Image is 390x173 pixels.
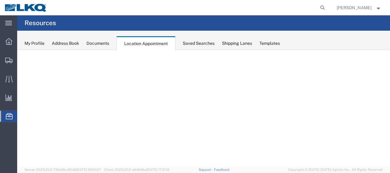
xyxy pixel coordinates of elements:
h4: Resources [25,15,56,31]
div: Address Book [52,40,79,47]
span: Client: 2025.20.0-e640dba [104,168,170,171]
div: Documents [86,40,109,47]
div: My Profile [25,40,44,47]
span: [DATE] 09:51:07 [76,168,101,171]
button: [PERSON_NAME] [336,4,382,11]
span: Server: 2025.20.0-734e5bc92d9 [25,168,101,171]
div: Saved Searches [183,40,215,47]
div: Templates [259,40,280,47]
div: Shipping Lanes [222,40,252,47]
span: Copyright © [DATE]-[DATE] Agistix Inc., All Rights Reserved [288,167,383,172]
a: Feedback [214,168,230,171]
span: Robert Benette [337,4,372,11]
span: [DATE] 17:21:12 [147,168,170,171]
a: Support [199,168,214,171]
img: logo [4,3,47,12]
iframe: FS Legacy Container [17,50,390,167]
div: Location Appointment [117,36,175,50]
